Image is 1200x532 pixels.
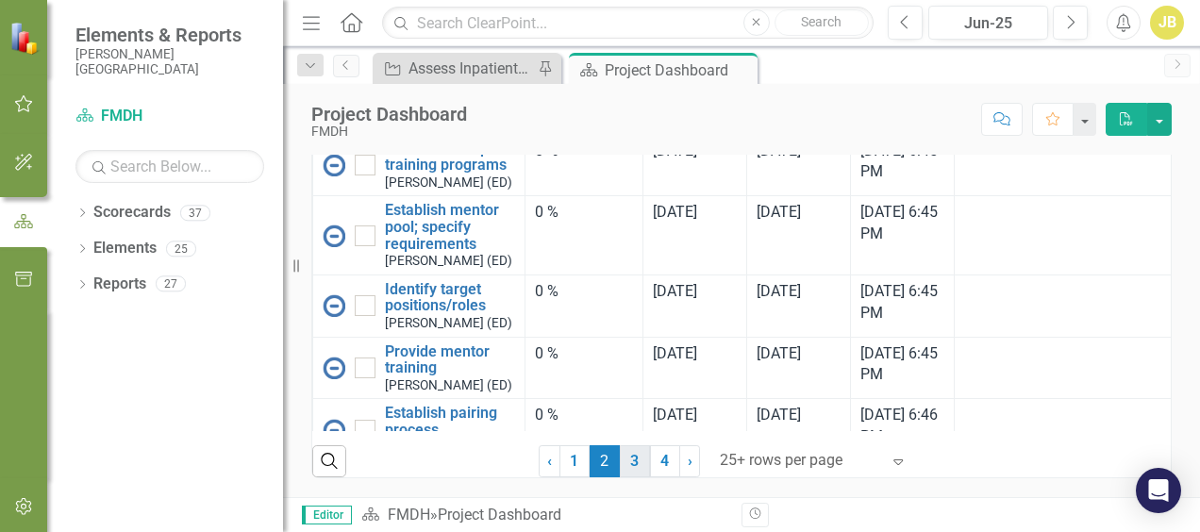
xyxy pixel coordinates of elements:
[377,57,533,80] a: Assess Inpatient Volumes and Identify Outpatient Offsets
[323,357,345,379] img: No Information
[757,141,801,159] span: [DATE]
[93,202,171,224] a: Scorecards
[757,282,801,300] span: [DATE]
[311,125,467,139] div: FMDH
[9,22,42,55] img: ClearPoint Strategy
[688,452,692,470] span: ›
[385,405,515,438] a: Establish pairing process
[525,196,643,274] td: Double-Click to Edit
[590,445,620,477] span: 2
[408,57,533,80] div: Assess Inpatient Volumes and Identify Outpatient Offsets
[313,196,525,274] td: Double-Click to Edit Right Click for Context Menu
[747,134,851,196] td: Double-Click to Edit
[313,399,525,461] td: Double-Click to Edit Right Click for Context Menu
[180,205,210,221] div: 37
[757,203,801,221] span: [DATE]
[438,506,561,524] div: Project Dashboard
[361,505,727,526] div: »
[385,281,515,314] a: Identify target positions/roles
[860,141,944,184] div: [DATE] 6:45 PM
[311,104,467,125] div: Project Dashboard
[757,344,801,362] span: [DATE]
[643,399,747,461] td: Double-Click to Edit
[385,141,515,174] a: Vet mentorship training programs
[620,445,650,477] a: 3
[801,14,842,29] span: Search
[643,337,747,399] td: Double-Click to Edit
[323,294,345,317] img: No Information
[643,274,747,337] td: Double-Click to Edit
[535,202,633,224] div: 0 %
[605,58,753,82] div: Project Dashboard
[75,24,264,46] span: Elements & Reports
[385,378,512,392] small: [PERSON_NAME] (ED)
[547,452,552,470] span: ‹
[650,445,680,477] a: 4
[75,46,264,77] small: [PERSON_NAME][GEOGRAPHIC_DATA]
[535,281,633,303] div: 0 %
[93,274,146,295] a: Reports
[323,154,345,176] img: No Information
[935,12,1042,35] div: Jun-25
[166,241,196,257] div: 25
[653,406,697,424] span: [DATE]
[385,254,512,268] small: [PERSON_NAME] (ED)
[385,202,515,252] a: Establish mentor pool; specify requirements
[525,134,643,196] td: Double-Click to Edit
[860,343,944,387] div: [DATE] 6:45 PM
[302,506,352,524] span: Editor
[385,175,512,190] small: [PERSON_NAME] (ED)
[75,106,264,127] a: FMDH
[653,203,697,221] span: [DATE]
[385,343,515,376] a: Provide mentor training
[382,7,874,40] input: Search ClearPoint...
[928,6,1048,40] button: Jun-25
[313,274,525,337] td: Double-Click to Edit Right Click for Context Menu
[653,141,697,159] span: [DATE]
[156,276,186,292] div: 27
[643,134,747,196] td: Double-Click to Edit
[388,506,430,524] a: FMDH
[653,344,697,362] span: [DATE]
[313,134,525,196] td: Double-Click to Edit Right Click for Context Menu
[323,224,345,247] img: No Information
[747,274,851,337] td: Double-Click to Edit
[385,316,512,330] small: [PERSON_NAME] (ED)
[747,337,851,399] td: Double-Click to Edit
[535,343,633,365] div: 0 %
[313,337,525,399] td: Double-Click to Edit Right Click for Context Menu
[860,281,944,324] div: [DATE] 6:45 PM
[525,274,643,337] td: Double-Click to Edit
[653,282,697,300] span: [DATE]
[93,238,157,259] a: Elements
[323,419,345,441] img: No Information
[747,399,851,461] td: Double-Click to Edit
[860,405,944,448] div: [DATE] 6:46 PM
[535,405,633,426] div: 0 %
[757,406,801,424] span: [DATE]
[1150,6,1184,40] button: JB
[525,399,643,461] td: Double-Click to Edit
[75,150,264,183] input: Search Below...
[775,9,869,36] button: Search
[643,196,747,274] td: Double-Click to Edit
[747,196,851,274] td: Double-Click to Edit
[559,445,590,477] a: 1
[860,202,944,245] div: [DATE] 6:45 PM
[1136,468,1181,513] div: Open Intercom Messenger
[525,337,643,399] td: Double-Click to Edit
